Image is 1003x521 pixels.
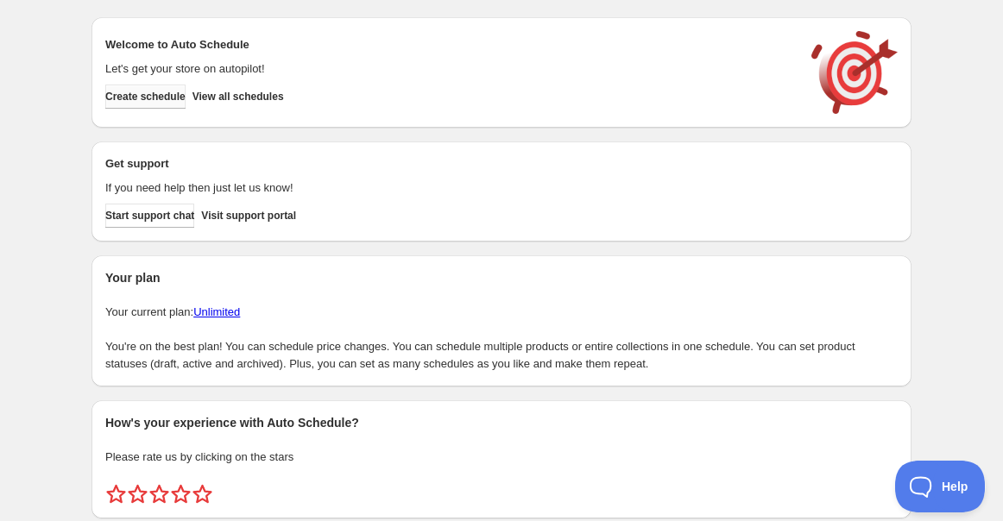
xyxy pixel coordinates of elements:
h2: Get support [105,155,794,173]
button: View all schedules [192,85,284,109]
span: Start support chat [105,209,194,223]
p: Please rate us by clicking on the stars [105,449,898,466]
span: Create schedule [105,90,186,104]
p: Let's get your store on autopilot! [105,60,794,78]
p: You're on the best plan! You can schedule price changes. You can schedule multiple products or en... [105,338,898,373]
span: Visit support portal [201,209,296,223]
button: Create schedule [105,85,186,109]
h2: How's your experience with Auto Schedule? [105,414,898,431]
iframe: Toggle Customer Support [895,461,986,512]
p: If you need help then just let us know! [105,179,794,197]
a: Start support chat [105,204,194,228]
a: Visit support portal [201,204,296,228]
a: Unlimited [193,305,240,318]
p: Your current plan: [105,304,898,321]
span: View all schedules [192,90,284,104]
h2: Welcome to Auto Schedule [105,36,794,53]
h2: Your plan [105,269,898,286]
